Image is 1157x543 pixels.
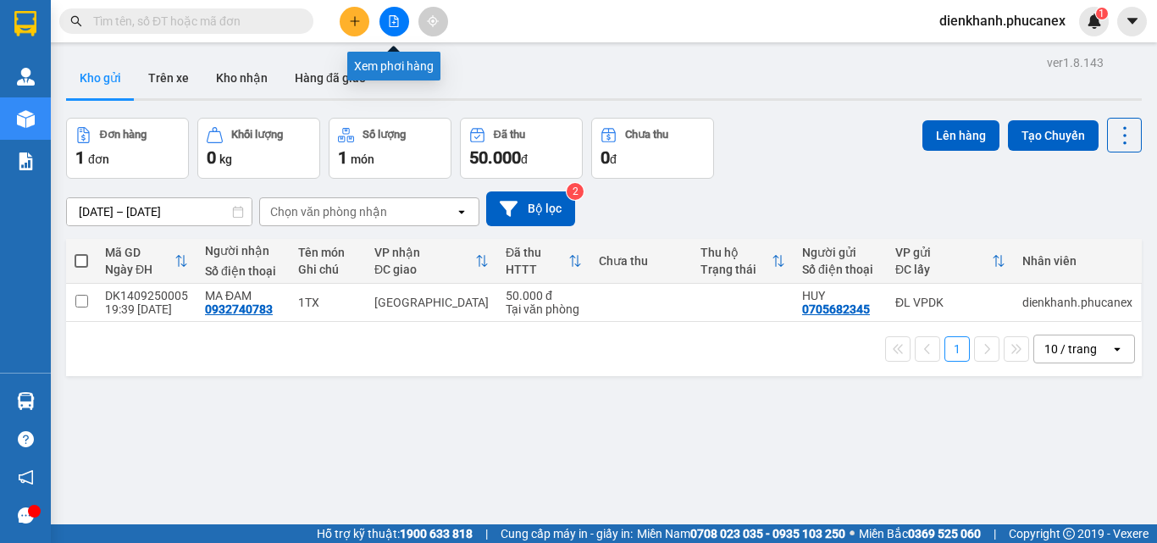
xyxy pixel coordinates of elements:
svg: open [455,205,468,219]
th: Toggle SortBy [692,239,794,284]
div: VP gửi [895,246,992,259]
span: đơn [88,152,109,166]
th: Toggle SortBy [887,239,1014,284]
span: ⚪️ [850,530,855,537]
span: | [485,524,488,543]
div: MA ĐAM [205,289,281,302]
span: 1 [1099,8,1104,19]
div: 1TX [298,296,357,309]
strong: 0369 525 060 [908,527,981,540]
span: | [994,524,996,543]
th: Toggle SortBy [366,239,497,284]
button: Kho nhận [202,58,281,98]
button: Khối lượng0kg [197,118,320,179]
span: aim [427,15,439,27]
div: [GEOGRAPHIC_DATA] [374,296,489,309]
img: solution-icon [17,152,35,170]
button: Trên xe [135,58,202,98]
div: Chưa thu [625,129,668,141]
div: Đã thu [494,129,525,141]
button: file-add [379,7,409,36]
span: kg [219,152,232,166]
div: Số điện thoại [802,263,878,276]
span: Hỗ trợ kỹ thuật: [317,524,473,543]
input: Tìm tên, số ĐT hoặc mã đơn [93,12,293,30]
span: Miền Nam [637,524,845,543]
span: plus [349,15,361,27]
span: question-circle [18,431,34,447]
div: Người nhận [205,244,281,258]
button: plus [340,7,369,36]
div: Chưa thu [599,254,684,268]
svg: open [1110,342,1124,356]
img: warehouse-icon [17,68,35,86]
th: Toggle SortBy [97,239,197,284]
span: đ [521,152,528,166]
div: Tại văn phòng [506,302,582,316]
img: icon-new-feature [1087,14,1102,29]
div: Chọn văn phòng nhận [270,203,387,220]
img: logo-vxr [14,11,36,36]
img: warehouse-icon [17,392,35,410]
div: Ngày ĐH [105,263,174,276]
th: Toggle SortBy [497,239,590,284]
div: 0705682345 [802,302,870,316]
div: Đơn hàng [100,129,147,141]
span: 1 [75,147,85,168]
div: Thu hộ [700,246,772,259]
span: đ [610,152,617,166]
span: 0 [207,147,216,168]
div: dienkhanh.phucanex [1022,296,1132,309]
div: ver 1.8.143 [1047,53,1104,72]
button: Kho gửi [66,58,135,98]
div: Mã GD [105,246,174,259]
button: Hàng đã giao [281,58,379,98]
strong: 1900 633 818 [400,527,473,540]
span: món [351,152,374,166]
span: notification [18,469,34,485]
button: aim [418,7,448,36]
div: Số lượng [363,129,406,141]
div: Xem phơi hàng [347,52,440,80]
div: HUY [802,289,878,302]
div: 19:39 [DATE] [105,302,188,316]
div: VP nhận [374,246,475,259]
span: 1 [338,147,347,168]
button: Tạo Chuyến [1008,120,1099,151]
span: 0 [601,147,610,168]
div: Nhân viên [1022,254,1132,268]
button: Chưa thu0đ [591,118,714,179]
button: Số lượng1món [329,118,451,179]
span: dienkhanh.phucanex [926,10,1079,31]
img: warehouse-icon [17,110,35,128]
sup: 1 [1096,8,1108,19]
div: ĐC lấy [895,263,992,276]
div: HTTT [506,263,568,276]
button: Bộ lọc [486,191,575,226]
span: Miền Bắc [859,524,981,543]
span: message [18,507,34,524]
div: 0932740783 [205,302,273,316]
span: file-add [388,15,400,27]
div: Tên món [298,246,357,259]
div: Số điện thoại [205,264,281,278]
span: caret-down [1125,14,1140,29]
button: Đơn hàng1đơn [66,118,189,179]
div: Người gửi [802,246,878,259]
button: Đã thu50.000đ [460,118,583,179]
sup: 2 [567,183,584,200]
div: ĐL VPDK [895,296,1005,309]
strong: 0708 023 035 - 0935 103 250 [690,527,845,540]
div: Đã thu [506,246,568,259]
button: Lên hàng [922,120,999,151]
input: Select a date range. [67,198,252,225]
div: Trạng thái [700,263,772,276]
div: 10 / trang [1044,341,1097,357]
div: DK1409250005 [105,289,188,302]
span: Cung cấp máy in - giấy in: [501,524,633,543]
div: Ghi chú [298,263,357,276]
button: 1 [944,336,970,362]
span: search [70,15,82,27]
div: ĐC giao [374,263,475,276]
button: caret-down [1117,7,1147,36]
